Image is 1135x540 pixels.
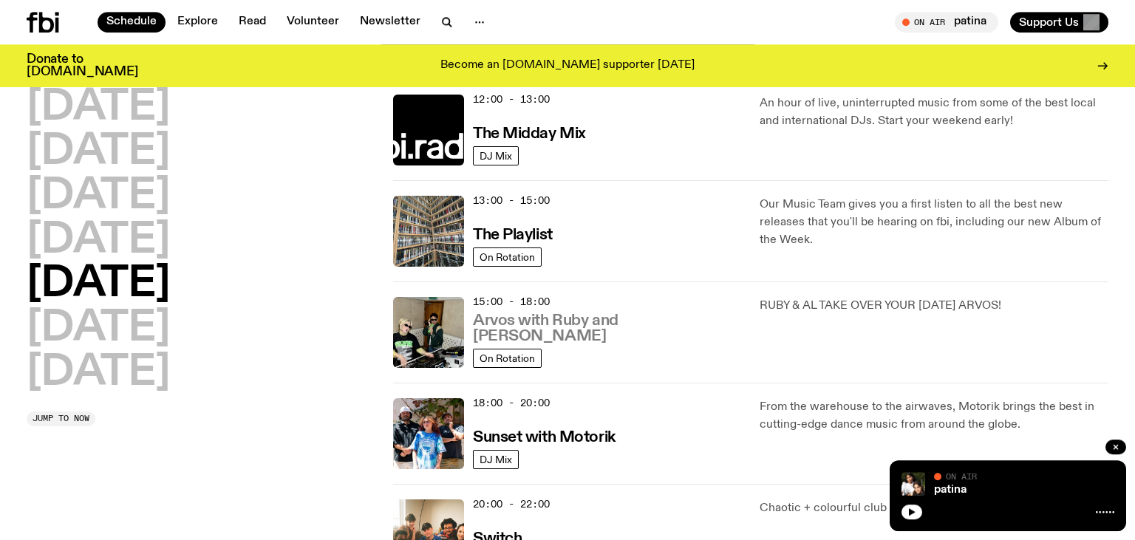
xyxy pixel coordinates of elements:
[473,427,616,445] a: Sunset with Motorik
[440,59,695,72] p: Become an [DOMAIN_NAME] supporter [DATE]
[351,12,429,33] a: Newsletter
[27,176,170,217] button: [DATE]
[473,313,742,344] h3: Arvos with Ruby and [PERSON_NAME]
[946,471,977,481] span: On Air
[473,225,553,243] a: The Playlist
[473,497,550,511] span: 20:00 - 22:00
[27,308,170,349] button: [DATE]
[760,398,1108,434] p: From the warehouse to the airwaves, Motorik brings the best in cutting-edge dance music from arou...
[27,131,170,173] button: [DATE]
[393,196,464,267] img: A corner shot of the fbi music library
[473,123,586,142] a: The Midday Mix
[473,396,550,410] span: 18:00 - 20:00
[278,12,348,33] a: Volunteer
[473,295,550,309] span: 15:00 - 18:00
[895,12,998,33] button: On Airpatina
[168,12,227,33] a: Explore
[98,12,166,33] a: Schedule
[473,349,542,368] a: On Rotation
[473,92,550,106] span: 12:00 - 13:00
[934,484,967,496] a: patina
[760,95,1108,130] p: An hour of live, uninterrupted music from some of the best local and international DJs. Start you...
[473,450,519,469] a: DJ Mix
[473,126,586,142] h3: The Midday Mix
[480,352,535,363] span: On Rotation
[473,430,616,445] h3: Sunset with Motorik
[480,150,512,161] span: DJ Mix
[1010,12,1108,33] button: Support Us
[473,194,550,208] span: 13:00 - 15:00
[473,310,742,344] a: Arvos with Ruby and [PERSON_NAME]
[33,414,89,423] span: Jump to now
[27,264,170,305] button: [DATE]
[760,196,1108,249] p: Our Music Team gives you a first listen to all the best new releases that you'll be hearing on fb...
[230,12,275,33] a: Read
[27,53,138,78] h3: Donate to [DOMAIN_NAME]
[393,398,464,469] img: Andrew, Reenie, and Pat stand in a row, smiling at the camera, in dappled light with a vine leafe...
[27,87,170,129] button: [DATE]
[473,228,553,243] h3: The Playlist
[393,297,464,368] img: Ruby wears a Collarbones t shirt and pretends to play the DJ decks, Al sings into a pringles can....
[27,220,170,262] button: [DATE]
[760,499,1108,517] p: Chaotic + colourful club music
[27,411,95,426] button: Jump to now
[480,454,512,465] span: DJ Mix
[473,146,519,165] a: DJ Mix
[760,297,1108,315] p: RUBY & AL TAKE OVER YOUR [DATE] ARVOS!
[1019,16,1079,29] span: Support Us
[480,251,535,262] span: On Rotation
[27,352,170,394] button: [DATE]
[473,247,542,267] a: On Rotation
